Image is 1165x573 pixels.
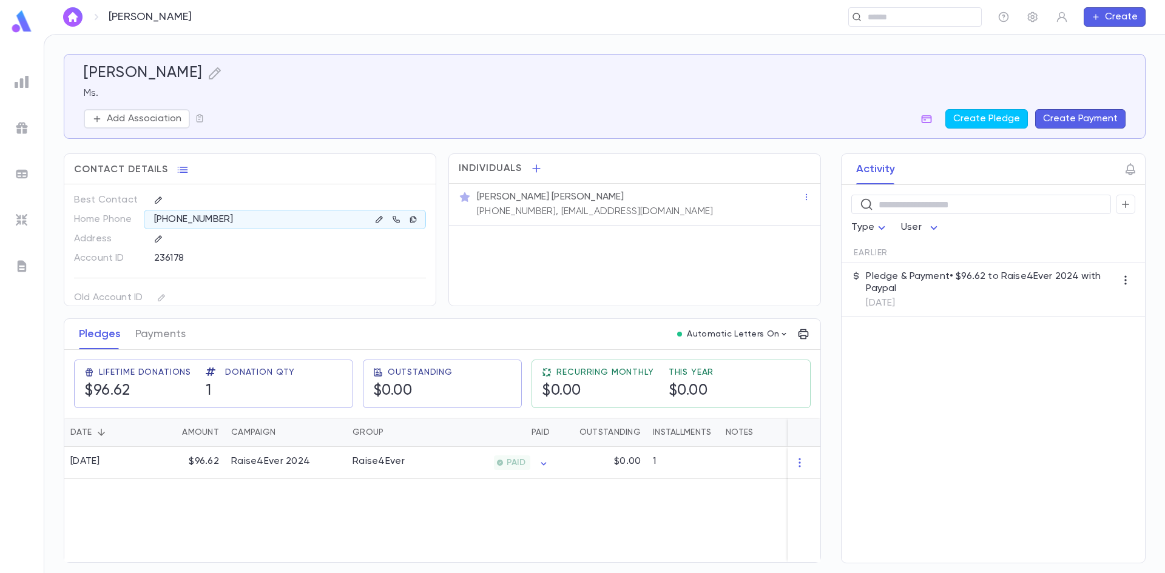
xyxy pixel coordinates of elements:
[851,223,874,232] span: Type
[346,418,437,447] div: Group
[109,10,192,24] p: [PERSON_NAME]
[647,447,720,479] div: 1
[70,455,100,467] div: [DATE]
[866,297,1116,309] p: [DATE]
[653,418,711,447] div: Installments
[74,249,144,268] p: Account ID
[92,423,111,442] button: Sort
[15,213,29,227] img: imports_grey.530a8a0e642e233f2baf0ef88e8c9fcb.svg
[647,418,720,447] div: Installments
[84,109,190,129] button: Add Association
[225,367,295,377] span: Donation Qty
[15,121,29,135] img: campaigns_grey.99e729a5f7ee94e3726e6486bddda8f1.svg
[353,418,383,447] div: Group
[146,447,225,479] div: $96.62
[556,418,647,447] div: Outstanding
[579,418,641,447] div: Outstanding
[231,418,275,447] div: Campaign
[74,190,144,210] p: Best Contact
[84,64,203,82] h5: [PERSON_NAME]
[70,418,92,447] div: Date
[64,418,146,447] div: Date
[154,249,366,267] div: 236178
[74,229,144,249] p: Address
[66,12,80,22] img: home_white.a664292cf8c1dea59945f0da9f25487c.svg
[353,455,405,467] div: Raise4Ever
[84,87,1126,99] p: Ms.
[182,418,219,447] div: Amount
[15,75,29,89] img: reports_grey.c525e4749d1bce6a11f5fe2a8de1b229.svg
[437,418,556,447] div: Paid
[866,270,1116,295] p: Pledge & Payment • $96.62 to Raise4Ever 2024 with Paypal
[502,458,530,467] span: PAID
[146,418,225,447] div: Amount
[388,367,453,377] span: Outstanding
[901,223,922,232] span: User
[726,418,753,447] div: Notes
[79,319,121,349] button: Pledges
[373,382,453,400] h5: $0.00
[15,259,29,273] img: letters_grey.7941b92b52307dd3b8a917253454ce1c.svg
[225,418,346,447] div: Campaign
[669,367,714,377] span: This Year
[1084,7,1146,27] button: Create
[477,191,624,203] p: [PERSON_NAME] [PERSON_NAME]
[477,206,713,218] p: [PHONE_NUMBER], [EMAIL_ADDRESS][DOMAIN_NAME]
[135,319,186,349] button: Payments
[542,382,653,400] h5: $0.00
[10,10,34,33] img: logo
[856,154,895,184] button: Activity
[231,455,310,467] div: Raise4Ever 2024
[945,109,1028,129] button: Create Pledge
[74,288,144,307] p: Old Account ID
[851,216,889,240] div: Type
[84,382,191,400] h5: $96.62
[1035,109,1126,129] button: Create Payment
[854,248,888,258] span: Earlier
[107,113,181,125] p: Add Association
[99,367,191,377] span: Lifetime Donations
[532,418,550,447] div: Paid
[154,213,233,226] p: [PHONE_NUMBER]
[459,163,522,175] span: Individuals
[901,216,941,240] div: User
[672,326,794,343] button: Automatic Letters On
[206,382,295,400] h5: 1
[74,210,144,229] p: Home Phone
[614,455,641,467] p: $0.00
[15,167,29,181] img: batches_grey.339ca447c9d9533ef1741baa751efc33.svg
[556,367,653,377] span: Recurring Monthly
[74,164,168,176] span: Contact Details
[669,382,714,400] h5: $0.00
[687,329,779,339] p: Automatic Letters On
[720,418,871,447] div: Notes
